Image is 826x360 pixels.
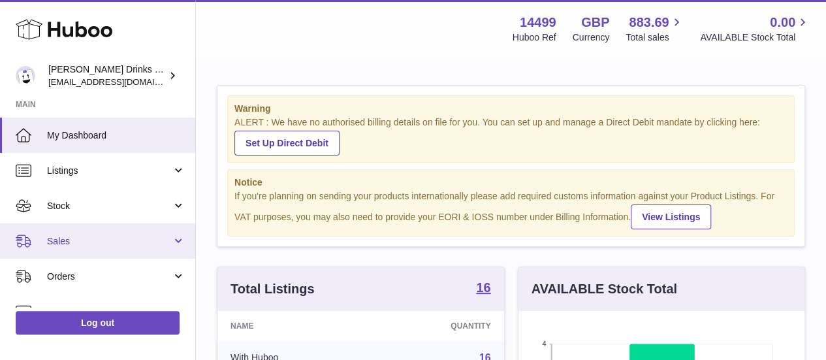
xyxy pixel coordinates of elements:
h3: Total Listings [230,280,315,298]
span: My Dashboard [47,129,185,142]
strong: Warning [234,103,787,115]
a: 883.69 Total sales [626,14,684,44]
span: Usage [47,306,185,318]
th: Name [217,311,374,341]
span: Sales [47,235,172,248]
span: AVAILABLE Stock Total [700,31,810,44]
div: ALERT : We have no authorised billing details on file for you. You can set up and manage a Direct... [234,116,787,155]
span: 0.00 [770,14,795,31]
div: [PERSON_NAME] Drinks LTD (t/a Zooz) [48,63,166,88]
a: Log out [16,311,180,335]
strong: 16 [476,281,490,294]
a: Set Up Direct Debit [234,131,340,155]
span: Orders [47,270,172,283]
span: Total sales [626,31,684,44]
div: If you're planning on sending your products internationally please add required customs informati... [234,190,787,229]
span: Stock [47,200,172,212]
text: 4 [542,340,546,348]
strong: GBP [581,14,609,31]
div: Currency [573,31,610,44]
img: internalAdmin-14499@internal.huboo.com [16,66,35,86]
span: Listings [47,165,172,177]
h3: AVAILABLE Stock Total [532,280,677,298]
a: View Listings [631,205,711,229]
strong: 14499 [520,14,556,31]
div: Huboo Ref [513,31,556,44]
span: 883.69 [629,14,669,31]
strong: Notice [234,176,787,189]
a: 0.00 AVAILABLE Stock Total [700,14,810,44]
th: Quantity [374,311,504,341]
span: [EMAIL_ADDRESS][DOMAIN_NAME] [48,76,192,87]
a: 16 [476,281,490,297]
